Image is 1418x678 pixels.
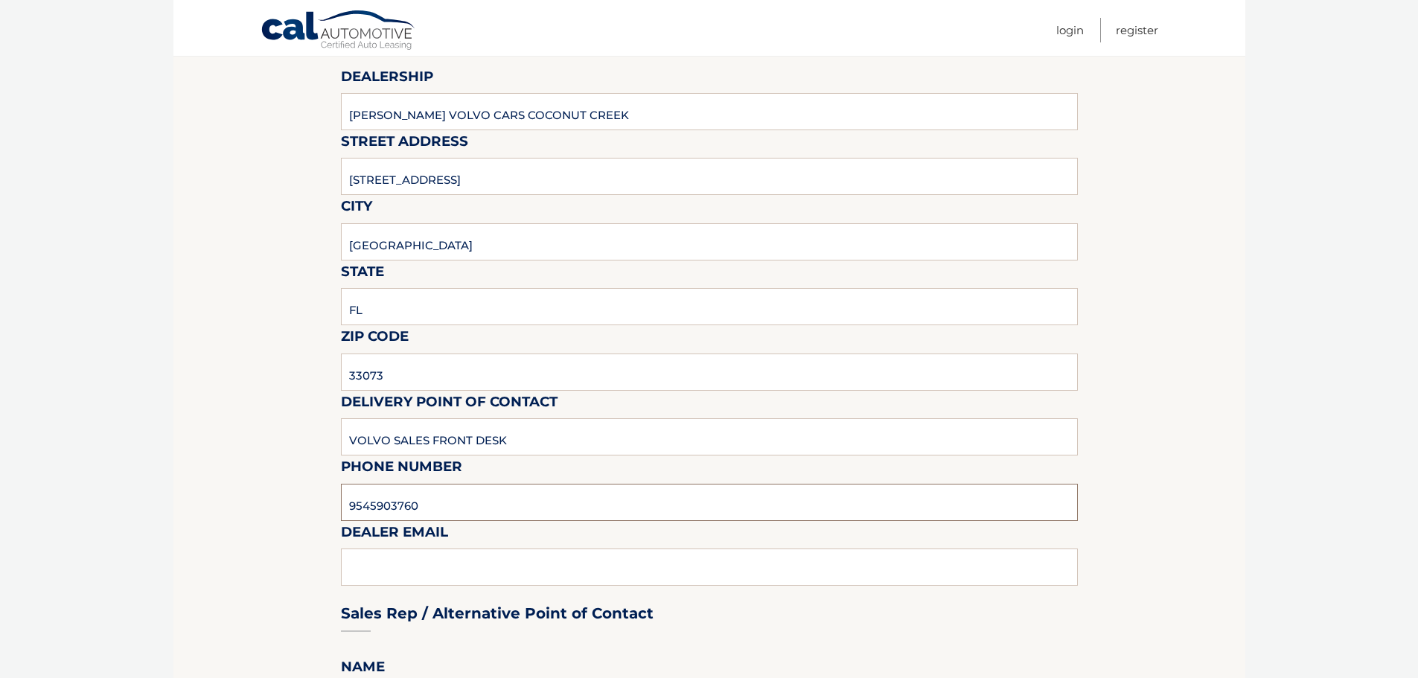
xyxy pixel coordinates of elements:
[341,260,384,288] label: State
[1116,18,1158,42] a: Register
[341,521,448,549] label: Dealer Email
[341,604,654,623] h3: Sales Rep / Alternative Point of Contact
[341,391,558,418] label: Delivery Point of Contact
[341,130,468,158] label: Street Address
[341,65,433,93] label: Dealership
[341,455,462,483] label: Phone Number
[341,325,409,353] label: Zip Code
[341,195,372,223] label: City
[261,10,417,53] a: Cal Automotive
[1056,18,1084,42] a: Login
